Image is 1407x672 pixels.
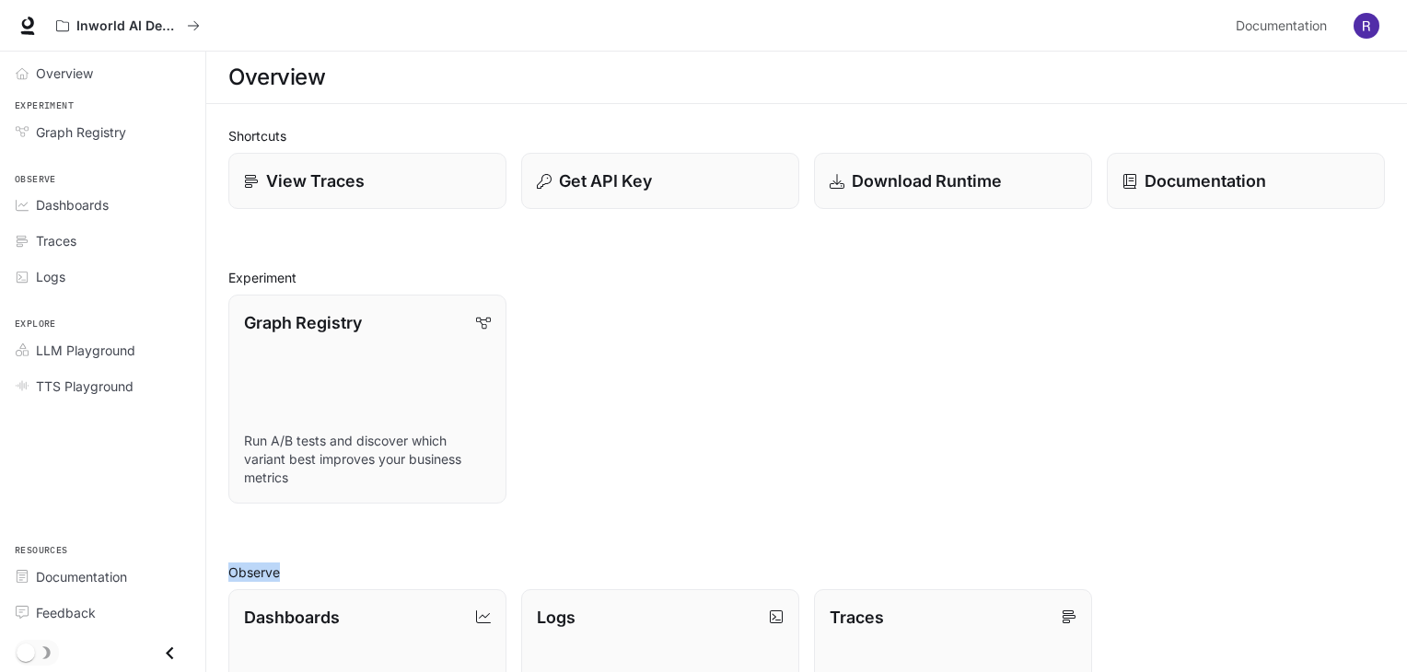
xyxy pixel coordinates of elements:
[7,189,198,221] a: Dashboards
[1228,7,1341,44] a: Documentation
[1145,168,1266,193] p: Documentation
[830,605,884,630] p: Traces
[7,597,198,629] a: Feedback
[244,432,491,487] p: Run A/B tests and discover which variant best improves your business metrics
[244,605,340,630] p: Dashboards
[228,59,325,96] h1: Overview
[1348,7,1385,44] button: User avatar
[36,567,127,586] span: Documentation
[36,341,135,360] span: LLM Playground
[7,334,198,366] a: LLM Playground
[852,168,1002,193] p: Download Runtime
[266,168,365,193] p: View Traces
[559,168,652,193] p: Get API Key
[36,603,96,622] span: Feedback
[36,377,134,396] span: TTS Playground
[1107,153,1385,209] a: Documentation
[228,268,1385,287] h2: Experiment
[36,195,109,214] span: Dashboards
[17,642,35,662] span: Dark mode toggle
[76,18,180,34] p: Inworld AI Demos
[228,126,1385,145] h2: Shortcuts
[7,116,198,148] a: Graph Registry
[244,310,362,335] p: Graph Registry
[7,57,198,89] a: Overview
[7,561,198,593] a: Documentation
[36,231,76,250] span: Traces
[1236,15,1327,38] span: Documentation
[36,267,65,286] span: Logs
[814,153,1092,209] a: Download Runtime
[36,122,126,142] span: Graph Registry
[228,295,506,504] a: Graph RegistryRun A/B tests and discover which variant best improves your business metrics
[537,605,576,630] p: Logs
[7,225,198,257] a: Traces
[1354,13,1379,39] img: User avatar
[228,562,1385,582] h2: Observe
[149,634,191,672] button: Close drawer
[521,153,799,209] button: Get API Key
[36,64,93,83] span: Overview
[228,153,506,209] a: View Traces
[7,370,198,402] a: TTS Playground
[48,7,208,44] button: All workspaces
[7,261,198,293] a: Logs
